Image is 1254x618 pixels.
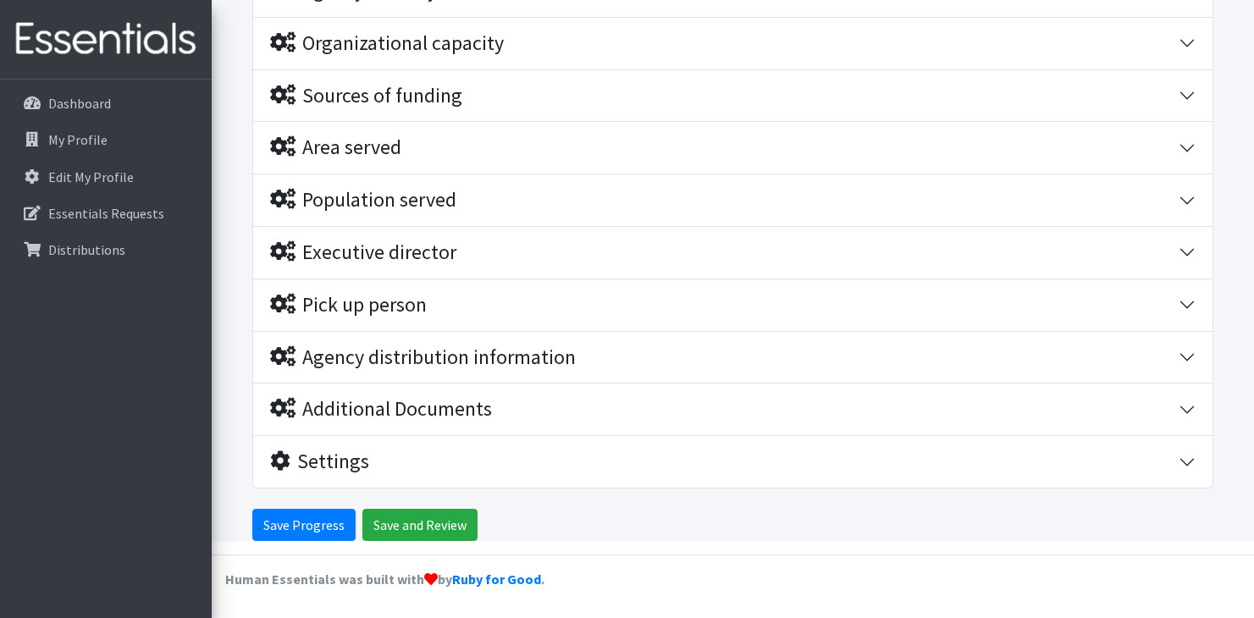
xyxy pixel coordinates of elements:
button: Population served [253,174,1213,226]
button: Sources of funding [253,70,1213,122]
div: Additional Documents [270,397,492,422]
div: Organizational capacity [270,31,504,56]
a: Edit My Profile [7,160,205,194]
button: Agency distribution information [253,332,1213,383]
button: Area served [253,122,1213,174]
img: HumanEssentials [7,11,205,68]
a: Essentials Requests [7,196,205,230]
strong: Human Essentials was built with by . [225,571,544,588]
p: Edit My Profile [48,168,134,185]
div: Agency distribution information [270,345,576,370]
a: Dashboard [7,86,205,120]
div: Executive director [270,240,456,265]
div: Settings [270,450,369,474]
div: Area served [270,135,401,160]
div: Sources of funding [270,84,462,108]
a: Distributions [7,233,205,267]
p: Distributions [48,241,125,258]
div: Pick up person [270,293,427,317]
button: Settings [253,436,1213,488]
input: Save and Review [362,509,478,541]
button: Pick up person [253,279,1213,331]
div: Population served [270,188,456,212]
button: Additional Documents [253,383,1213,435]
button: Organizational capacity [253,18,1213,69]
p: Essentials Requests [48,205,164,222]
p: Dashboard [48,95,111,112]
input: Save Progress [252,509,356,541]
a: My Profile [7,123,205,157]
a: Ruby for Good [452,571,541,588]
button: Executive director [253,227,1213,279]
p: My Profile [48,131,108,148]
